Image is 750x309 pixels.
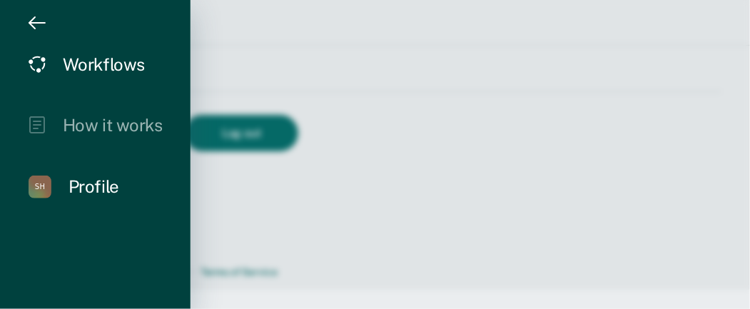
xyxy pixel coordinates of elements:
div: S H [29,176,51,198]
a: Workflows [29,54,162,75]
div: How it works [63,115,162,136]
a: How it works [29,115,162,136]
div: Profile [69,176,119,197]
div: Workflows [63,54,145,75]
a: SHProfile [29,176,162,198]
